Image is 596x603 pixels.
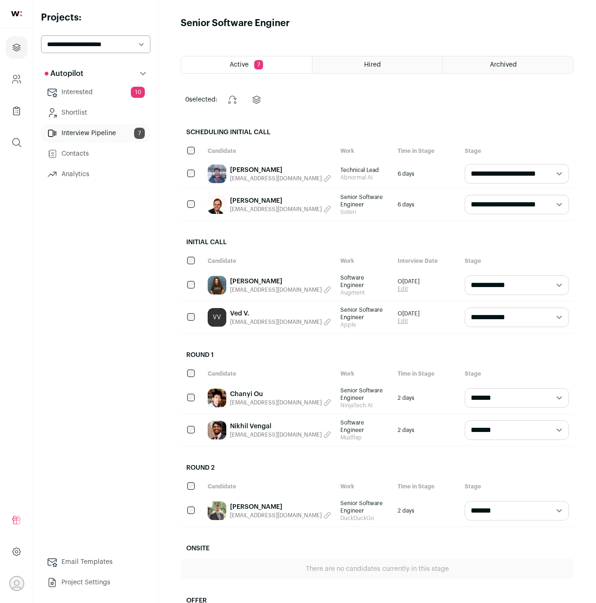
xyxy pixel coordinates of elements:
[11,11,22,16] img: wellfound-shorthand-0d5821cbd27db2630d0214b213865d53afaa358527fdda9d0ea32b1df1b89c2c.svg
[230,286,331,294] button: [EMAIL_ADDRESS][DOMAIN_NAME]
[230,422,331,431] a: Nikhil Vengal
[230,309,331,318] a: Ved V.
[230,318,322,326] span: [EMAIL_ADDRESS][DOMAIN_NAME]
[181,458,574,478] h2: Round 2
[336,143,393,159] div: Work
[208,276,226,295] img: 5aac70fe46ebc709e94c53165929ac0c5e6cff6298a80ac24b651ac97b2c8dad.jpg
[393,159,460,188] div: 6 days
[185,96,189,103] span: 0
[460,253,574,269] div: Stage
[41,103,150,122] a: Shortlist
[181,122,574,143] h2: Scheduling Initial Call
[230,206,331,213] button: [EMAIL_ADDRESS][DOMAIN_NAME]
[340,514,388,522] span: DuckDuckGo
[254,60,263,69] span: 7
[340,321,388,329] span: Apple
[398,310,420,317] span: O[DATE]
[393,189,460,220] div: 6 days
[393,478,460,495] div: Time in Stage
[230,390,331,399] a: Chanyi Ou
[181,345,574,365] h2: Round 1
[41,124,150,143] a: Interview Pipeline7
[181,538,574,559] h2: Onsite
[230,277,331,286] a: [PERSON_NAME]
[131,87,145,98] span: 10
[6,36,27,59] a: Projects
[340,208,388,216] span: Soteri
[443,56,573,73] a: Archived
[181,232,574,253] h2: Initial Call
[203,478,336,495] div: Candidate
[340,166,388,174] span: Technical Lead
[41,83,150,102] a: Interested10
[398,285,420,293] a: Edit
[364,62,381,68] span: Hired
[393,414,460,446] div: 2 days
[230,399,322,406] span: [EMAIL_ADDRESS][DOMAIN_NAME]
[6,100,27,122] a: Company Lists
[230,286,322,294] span: [EMAIL_ADDRESS][DOMAIN_NAME]
[460,478,574,495] div: Stage
[203,143,336,159] div: Candidate
[221,89,244,111] button: Change stage
[230,502,331,512] a: [PERSON_NAME]
[312,56,443,73] a: Hired
[230,431,331,439] button: [EMAIL_ADDRESS][DOMAIN_NAME]
[208,421,226,439] img: 3b4570001cf5f8636d10339494bd87725322e02c3ff76beb0ca194d602b274d0
[230,62,249,68] span: Active
[336,253,393,269] div: Work
[393,495,460,527] div: 2 days
[398,278,420,285] span: O[DATE]
[230,512,322,519] span: [EMAIL_ADDRESS][DOMAIN_NAME]
[340,500,388,514] span: Senior Software Engineer
[340,434,388,441] span: Mudflap
[460,365,574,382] div: Stage
[230,175,322,182] span: [EMAIL_ADDRESS][DOMAIN_NAME]
[398,317,420,325] a: Edit
[393,382,460,414] div: 2 days
[41,11,150,24] h2: Projects:
[41,573,150,592] a: Project Settings
[41,144,150,163] a: Contacts
[340,274,388,289] span: Software Engineer
[340,306,388,321] span: Senior Software Engineer
[208,195,226,214] img: d7a7845d6d993e683ee7d2bc9ddabcaa618680b9aafb1f4fd84f53859f5ef0b4.jpg
[340,387,388,402] span: Senior Software Engineer
[203,365,336,382] div: Candidate
[181,17,290,30] h1: Senior Software Enginer
[208,164,226,183] img: ec019db78b984bf684d6ab424db75c4dfcae62151a18f304e9e584b61739056e
[340,289,388,296] span: Augment
[230,512,331,519] button: [EMAIL_ADDRESS][DOMAIN_NAME]
[336,478,393,495] div: Work
[230,165,331,175] a: [PERSON_NAME]
[181,559,574,579] div: There are no candidates currently in this stage
[208,501,226,520] img: 4b63cb9e7b9490e3410bb25aca69de1c817725183230f8aa26bcbc5bc6e9df17
[41,64,150,83] button: Autopilot
[230,206,322,213] span: [EMAIL_ADDRESS][DOMAIN_NAME]
[134,128,145,139] span: 7
[41,165,150,184] a: Analytics
[185,95,217,104] span: selected:
[41,553,150,571] a: Email Templates
[340,419,388,434] span: Software Engineer
[340,174,388,181] span: Abnormal AI
[230,431,322,439] span: [EMAIL_ADDRESS][DOMAIN_NAME]
[490,62,517,68] span: Archived
[230,175,331,182] button: [EMAIL_ADDRESS][DOMAIN_NAME]
[45,68,83,79] p: Autopilot
[393,253,460,269] div: Interview Date
[460,143,574,159] div: Stage
[393,143,460,159] div: Time in Stage
[9,576,24,591] button: Open dropdown
[340,193,388,208] span: Senior Software Engineer
[208,389,226,407] img: f2ddf393fa9404a7b492d726e72116635320d6e739e79f77273d0ce34de74c41.jpg
[230,318,331,326] button: [EMAIL_ADDRESS][DOMAIN_NAME]
[230,399,331,406] button: [EMAIL_ADDRESS][DOMAIN_NAME]
[393,365,460,382] div: Time in Stage
[336,365,393,382] div: Work
[230,196,331,206] a: [PERSON_NAME]
[208,308,226,327] a: VV
[340,402,388,409] span: NinjaTech AI
[6,68,27,90] a: Company and ATS Settings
